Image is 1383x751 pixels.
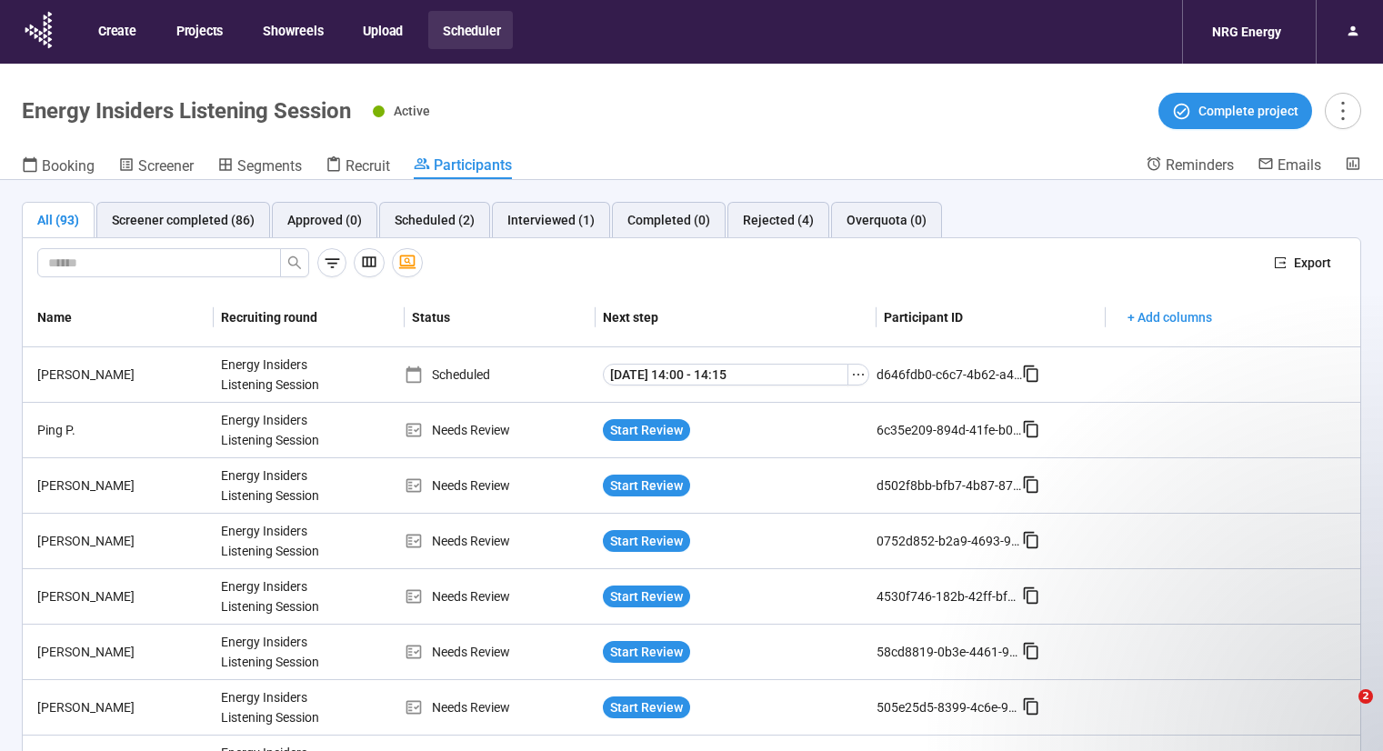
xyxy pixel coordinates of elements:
[1321,689,1365,733] iframe: Intercom live chat
[1127,307,1212,327] span: + Add columns
[214,347,350,402] div: Energy Insiders Listening Session
[287,210,362,230] div: Approved (0)
[877,476,1022,496] div: d502f8bb-bfb7-4b87-8764-08efc5be9c94
[603,364,847,386] button: [DATE] 14:00 - 14:15
[214,458,350,513] div: Energy Insiders Listening Session
[112,210,255,230] div: Screener completed (86)
[603,530,690,552] button: Start Review
[1330,98,1355,123] span: more
[610,586,683,606] span: Start Review
[1259,248,1346,277] button: exportExport
[603,696,690,718] button: Start Review
[610,642,683,662] span: Start Review
[847,210,927,230] div: Overquota (0)
[877,420,1022,440] div: 6c35e209-894d-41fe-b056-b17845debdfe
[627,210,710,230] div: Completed (0)
[610,365,727,385] span: [DATE] 14:00 - 14:15
[248,11,336,49] button: Showreels
[603,586,690,607] button: Start Review
[22,155,95,179] a: Booking
[138,157,194,175] span: Screener
[610,476,683,496] span: Start Review
[1201,15,1292,49] div: NRG Energy
[30,365,214,385] div: [PERSON_NAME]
[30,697,214,717] div: [PERSON_NAME]
[596,288,876,347] th: Next step
[877,365,1022,385] div: d646fdb0-c6c7-4b62-a490-cbfcc2029e8b
[405,420,596,440] div: Needs Review
[1358,689,1373,704] span: 2
[30,586,214,606] div: [PERSON_NAME]
[394,104,430,118] span: Active
[84,11,149,49] button: Create
[1325,93,1361,129] button: more
[30,531,214,551] div: [PERSON_NAME]
[414,155,512,179] a: Participants
[214,403,350,457] div: Energy Insiders Listening Session
[877,288,1106,347] th: Participant ID
[118,155,194,179] a: Screener
[346,157,390,175] span: Recruit
[214,569,350,624] div: Energy Insiders Listening Session
[214,288,405,347] th: Recruiting round
[30,420,214,440] div: Ping P.
[877,642,1022,662] div: 58cd8819-0b3e-4461-9be9-a69f78e102b0
[162,11,236,49] button: Projects
[405,531,596,551] div: Needs Review
[405,365,596,385] div: Scheduled
[214,514,350,568] div: Energy Insiders Listening Session
[326,155,390,179] a: Recruit
[1274,256,1287,269] span: export
[405,476,596,496] div: Needs Review
[847,364,869,386] button: ellipsis
[280,248,309,277] button: search
[877,697,1022,717] div: 505e25d5-8399-4c6e-9c79-9d60f685c2e1
[743,210,814,230] div: Rejected (4)
[610,531,683,551] span: Start Review
[395,210,475,230] div: Scheduled (2)
[37,210,79,230] div: All (93)
[237,157,302,175] span: Segments
[214,680,350,735] div: Energy Insiders Listening Session
[610,697,683,717] span: Start Review
[22,98,351,124] h1: Energy Insiders Listening Session
[30,476,214,496] div: [PERSON_NAME]
[405,642,596,662] div: Needs Review
[603,475,690,496] button: Start Review
[1146,155,1234,177] a: Reminders
[348,11,416,49] button: Upload
[1258,155,1321,177] a: Emails
[405,288,596,347] th: Status
[287,255,302,270] span: search
[877,531,1022,551] div: 0752d852-b2a9-4693-9202-559956aa610d
[1166,156,1234,174] span: Reminders
[1198,101,1298,121] span: Complete project
[877,586,1022,606] div: 4530f746-182b-42ff-bf7a-3caf6b1413fc
[507,210,595,230] div: Interviewed (1)
[1113,303,1227,332] button: + Add columns
[42,157,95,175] span: Booking
[214,625,350,679] div: Energy Insiders Listening Session
[405,697,596,717] div: Needs Review
[1294,253,1331,273] span: Export
[610,420,683,440] span: Start Review
[217,155,302,179] a: Segments
[603,641,690,663] button: Start Review
[428,11,513,49] button: Scheduler
[1278,156,1321,174] span: Emails
[434,156,512,174] span: Participants
[30,642,214,662] div: [PERSON_NAME]
[1158,93,1312,129] button: Complete project
[603,419,690,441] button: Start Review
[405,586,596,606] div: Needs Review
[851,367,866,382] span: ellipsis
[23,288,214,347] th: Name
